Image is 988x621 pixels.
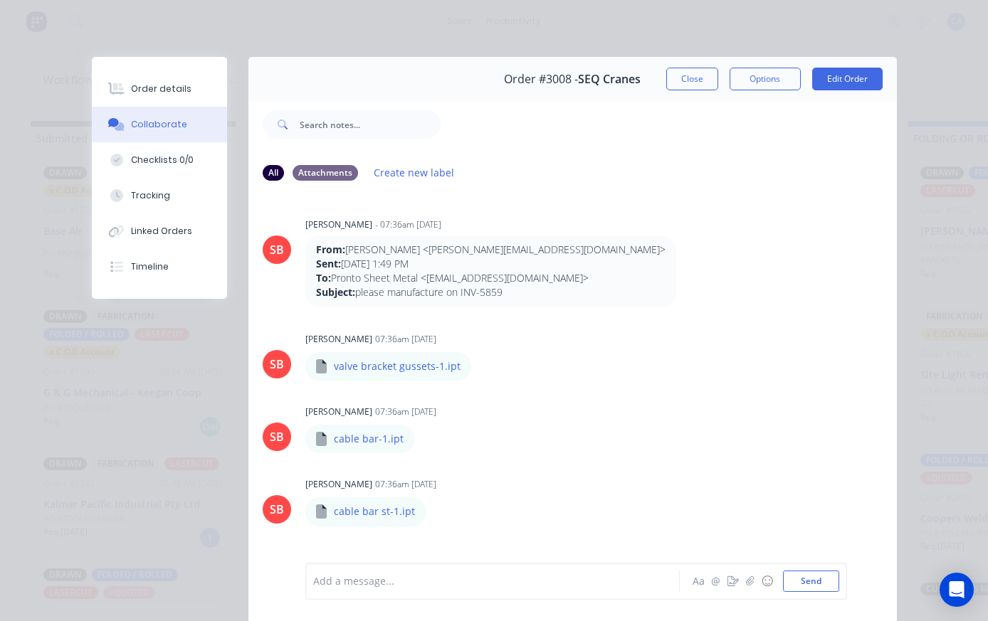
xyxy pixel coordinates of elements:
[293,165,358,181] div: Attachments
[131,260,169,273] div: Timeline
[305,333,372,346] div: [PERSON_NAME]
[316,243,345,256] strong: From:
[504,73,578,86] span: Order #3008 -
[316,243,666,300] p: [PERSON_NAME] <[PERSON_NAME][EMAIL_ADDRESS][DOMAIN_NAME]> [DATE] 1:49 PM Pronto Sheet Metal <[EMA...
[730,68,801,90] button: Options
[690,573,708,590] button: Aa
[270,501,284,518] div: SB
[334,359,461,373] p: valve bracket gussets-1.ipt
[316,271,331,285] strong: To:
[666,68,718,90] button: Close
[375,218,441,231] div: - 07:36am [DATE]
[270,356,284,373] div: SB
[367,163,462,182] button: Create new label
[92,178,227,213] button: Tracking
[131,189,170,202] div: Tracking
[316,285,355,299] strong: Subject:
[940,573,974,607] div: Open Intercom Messenger
[263,165,284,181] div: All
[92,107,227,142] button: Collaborate
[305,478,372,491] div: [PERSON_NAME]
[708,573,725,590] button: @
[131,225,192,238] div: Linked Orders
[92,249,227,285] button: Timeline
[305,405,372,418] div: [PERSON_NAME]
[578,73,641,86] span: SEQ Cranes
[375,478,436,491] div: 07:36am [DATE]
[92,71,227,107] button: Order details
[92,142,227,178] button: Checklists 0/0
[375,333,436,346] div: 07:36am [DATE]
[305,218,372,231] div: [PERSON_NAME]
[270,428,284,445] div: SB
[92,213,227,249] button: Linked Orders
[316,257,341,270] strong: Sent:
[783,570,839,592] button: Send
[334,432,404,446] p: cable bar-1.ipt
[131,154,194,166] div: Checklists 0/0
[812,68,883,90] button: Edit Order
[759,573,776,590] button: ☺
[334,504,415,519] p: cable bar st-1.ipt
[300,110,441,139] input: Search notes...
[375,405,436,418] div: 07:36am [DATE]
[131,118,187,131] div: Collaborate
[131,83,191,95] div: Order details
[270,241,284,258] div: SB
